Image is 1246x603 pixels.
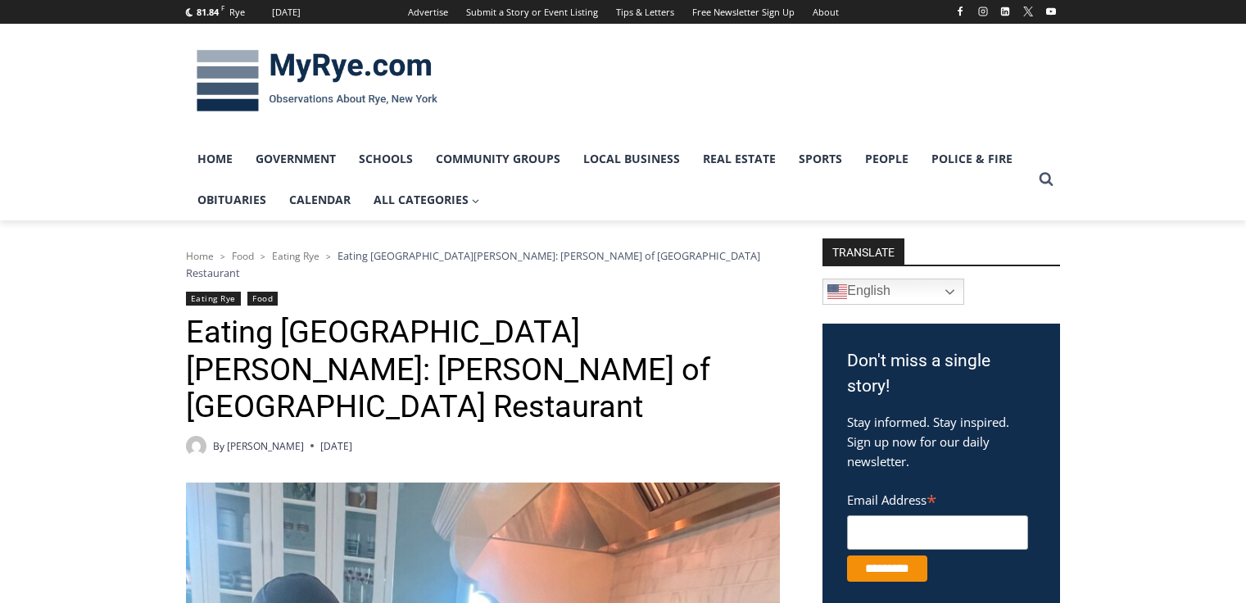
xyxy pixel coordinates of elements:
[247,292,278,306] a: Food
[186,179,278,220] a: Obituaries
[186,39,448,124] img: MyRye.com
[186,249,214,263] a: Home
[950,2,970,21] a: Facebook
[827,282,847,301] img: en
[995,2,1015,21] a: Linkedin
[186,138,244,179] a: Home
[244,138,347,179] a: Government
[1018,2,1038,21] a: X
[362,179,492,220] a: All Categories
[1031,165,1061,194] button: View Search Form
[229,5,245,20] div: Rye
[186,436,206,456] a: Author image
[973,2,993,21] a: Instagram
[232,249,254,263] a: Food
[691,138,787,179] a: Real Estate
[822,279,964,305] a: English
[227,439,304,453] a: [PERSON_NAME]
[197,6,219,18] span: 81.84
[854,138,920,179] a: People
[847,483,1028,513] label: Email Address
[186,138,1031,221] nav: Primary Navigation
[261,251,265,262] span: >
[572,138,691,179] a: Local Business
[326,251,331,262] span: >
[186,292,241,306] a: Eating Rye
[822,238,904,265] strong: TRANSLATE
[1041,2,1061,21] a: YouTube
[213,438,224,454] span: By
[320,438,352,454] time: [DATE]
[787,138,854,179] a: Sports
[847,412,1035,471] p: Stay informed. Stay inspired. Sign up now for our daily newsletter.
[847,348,1035,400] h3: Don't miss a single story!
[278,179,362,220] a: Calendar
[221,3,224,12] span: F
[220,251,225,262] span: >
[186,248,760,279] span: Eating [GEOGRAPHIC_DATA][PERSON_NAME]: [PERSON_NAME] of [GEOGRAPHIC_DATA] Restaurant
[272,249,319,263] a: Eating Rye
[920,138,1024,179] a: Police & Fire
[272,5,301,20] div: [DATE]
[186,314,780,426] h1: Eating [GEOGRAPHIC_DATA][PERSON_NAME]: [PERSON_NAME] of [GEOGRAPHIC_DATA] Restaurant
[424,138,572,179] a: Community Groups
[374,191,480,209] span: All Categories
[186,247,780,281] nav: Breadcrumbs
[347,138,424,179] a: Schools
